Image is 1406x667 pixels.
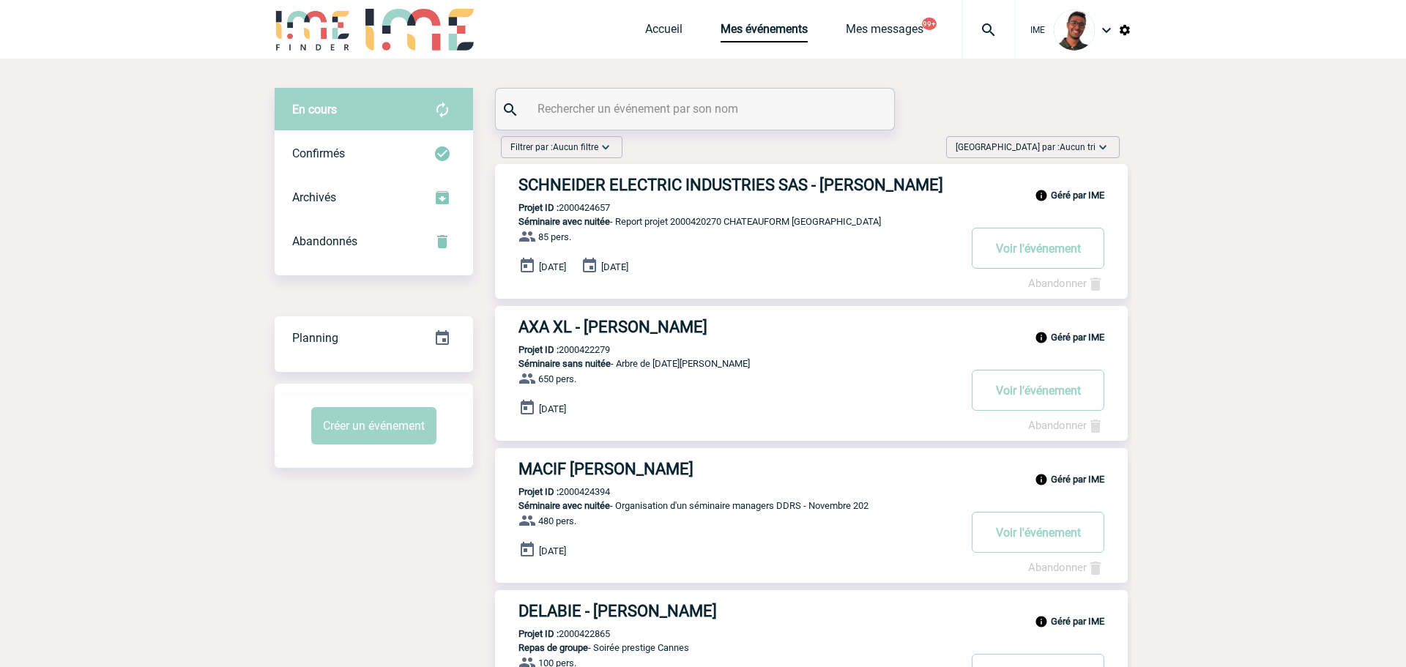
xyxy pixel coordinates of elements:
[495,318,1128,336] a: AXA XL - [PERSON_NAME]
[645,22,682,42] a: Accueil
[972,228,1104,269] button: Voir l'événement
[275,88,473,132] div: Retrouvez ici tous vos évènements avant confirmation
[598,140,613,154] img: baseline_expand_more_white_24dp-b.png
[601,261,628,272] span: [DATE]
[538,515,576,526] span: 480 pers.
[539,545,566,556] span: [DATE]
[275,316,473,359] a: Planning
[956,140,1096,154] span: [GEOGRAPHIC_DATA] par :
[495,460,1128,478] a: MACIF [PERSON_NAME]
[510,140,598,154] span: Filtrer par :
[495,358,958,369] p: - Arbre de [DATE][PERSON_NAME]
[518,202,559,213] b: Projet ID :
[1028,561,1104,574] a: Abandonner
[1060,142,1096,152] span: Aucun tri
[1051,190,1104,201] b: Géré par IME
[275,9,351,51] img: IME-Finder
[292,234,357,248] span: Abandonnés
[1035,189,1048,202] img: info_black_24dp.svg
[518,216,610,227] span: Séminaire avec nuitée
[495,500,958,511] p: - Organisation d'un séminaire managers DDRS - Novembre 202
[275,316,473,360] div: Retrouvez ici tous vos événements organisés par date et état d'avancement
[721,22,808,42] a: Mes événements
[1035,615,1048,628] img: info_black_24dp.svg
[1035,331,1048,344] img: info_black_24dp.svg
[518,602,958,620] h3: DELABIE - [PERSON_NAME]
[1051,474,1104,485] b: Géré par IME
[846,22,923,42] a: Mes messages
[539,261,566,272] span: [DATE]
[534,98,860,119] input: Rechercher un événement par son nom
[538,231,571,242] span: 85 pers.
[275,220,473,264] div: Retrouvez ici tous vos événements annulés
[292,146,345,160] span: Confirmés
[311,407,436,444] button: Créer un événement
[292,103,337,116] span: En cours
[1054,10,1095,51] img: 124970-0.jpg
[518,176,958,194] h3: SCHNEIDER ELECTRIC INDUSTRIES SAS - [PERSON_NAME]
[518,500,610,511] span: Séminaire avec nuitée
[495,344,610,355] p: 2000422279
[1035,473,1048,486] img: info_black_24dp.svg
[972,370,1104,411] button: Voir l'événement
[538,373,576,384] span: 650 pers.
[495,642,958,653] p: - Soirée prestige Cannes
[495,486,610,497] p: 2000424394
[972,512,1104,553] button: Voir l'événement
[1096,140,1110,154] img: baseline_expand_more_white_24dp-b.png
[1028,277,1104,290] a: Abandonner
[1028,419,1104,432] a: Abandonner
[292,331,338,345] span: Planning
[518,486,559,497] b: Projet ID :
[518,318,958,336] h3: AXA XL - [PERSON_NAME]
[495,202,610,213] p: 2000424657
[495,628,610,639] p: 2000422865
[518,358,611,369] span: Séminaire sans nuitée
[922,18,937,30] button: 99+
[275,176,473,220] div: Retrouvez ici tous les événements que vous avez décidé d'archiver
[518,460,958,478] h3: MACIF [PERSON_NAME]
[539,403,566,414] span: [DATE]
[1051,332,1104,343] b: Géré par IME
[518,628,559,639] b: Projet ID :
[518,344,559,355] b: Projet ID :
[553,142,598,152] span: Aucun filtre
[518,642,588,653] span: Repas de groupe
[495,176,1128,194] a: SCHNEIDER ELECTRIC INDUSTRIES SAS - [PERSON_NAME]
[1030,25,1045,35] span: IME
[495,602,1128,620] a: DELABIE - [PERSON_NAME]
[1051,616,1104,627] b: Géré par IME
[292,190,336,204] span: Archivés
[495,216,958,227] p: - Report projet 2000420270 CHATEAUFORM [GEOGRAPHIC_DATA]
